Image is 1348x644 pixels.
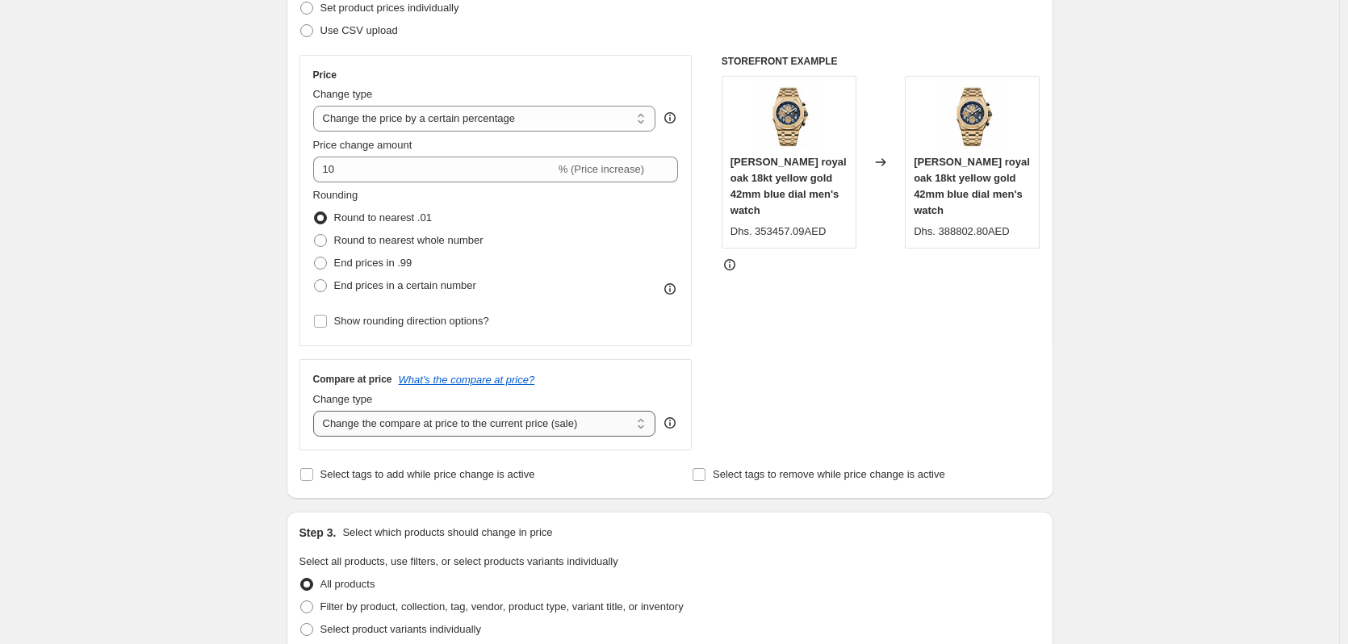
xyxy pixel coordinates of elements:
[313,139,412,151] span: Price change amount
[313,393,373,405] span: Change type
[313,69,337,82] h3: Price
[914,225,1010,237] span: Dhs. 388802.80AED
[334,211,432,224] span: Round to nearest .01
[334,257,412,269] span: End prices in .99
[940,85,1005,149] img: audemars-piguet-royal-oak-18kt-yellow-gold-42mm-blue-dial-men-s-watch-dubailuxurywatch-2_80x.jpg
[334,315,489,327] span: Show rounding direction options?
[320,2,459,14] span: Set product prices individually
[914,156,1030,216] span: [PERSON_NAME] royal oak 18kt yellow gold 42mm blue dial men's watch
[334,279,476,291] span: End prices in a certain number
[713,468,945,480] span: Select tags to remove while price change is active
[559,163,644,175] span: % (Price increase)
[320,578,375,590] span: All products
[313,157,555,182] input: -15
[313,189,358,201] span: Rounding
[731,225,827,237] span: Dhs. 353457.09AED
[662,415,678,431] div: help
[313,373,392,386] h3: Compare at price
[299,555,618,567] span: Select all products, use filters, or select products variants individually
[334,234,484,246] span: Round to nearest whole number
[299,525,337,541] h2: Step 3.
[342,525,552,541] p: Select which products should change in price
[320,468,535,480] span: Select tags to add while price change is active
[320,623,481,635] span: Select product variants individually
[722,55,1040,68] h6: STOREFRONT EXAMPLE
[731,156,847,216] span: [PERSON_NAME] royal oak 18kt yellow gold 42mm blue dial men's watch
[756,85,821,149] img: audemars-piguet-royal-oak-18kt-yellow-gold-42mm-blue-dial-men-s-watch-dubailuxurywatch-2_80x.jpg
[662,110,678,126] div: help
[320,600,684,613] span: Filter by product, collection, tag, vendor, product type, variant title, or inventory
[320,24,398,36] span: Use CSV upload
[399,374,535,386] button: What's the compare at price?
[313,88,373,100] span: Change type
